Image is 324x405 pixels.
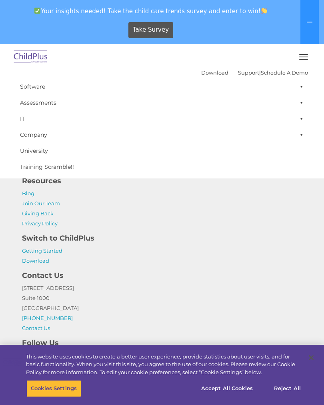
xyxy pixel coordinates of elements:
[16,111,308,127] a: IT
[22,210,54,217] a: Giving Back
[16,95,308,111] a: Assessments
[22,247,62,254] a: Getting Started
[3,3,299,19] span: Your insights needed! Take the child care trends survey and enter to win!
[261,69,308,76] a: Schedule A Demo
[128,22,174,38] a: Take Survey
[201,69,228,76] a: Download
[201,69,308,76] font: |
[22,270,302,281] h4: Contact Us
[238,69,259,76] a: Support
[197,380,257,397] button: Accept All Cookies
[34,8,40,14] img: ✅
[22,175,302,186] h4: Resources
[22,337,302,348] h4: Follow Us
[16,159,308,175] a: Training Scramble!!
[16,79,308,95] a: Software
[261,8,267,14] img: 👏
[133,23,169,37] span: Take Survey
[16,143,308,159] a: University
[22,190,34,196] a: Blog
[22,233,302,244] h4: Switch to ChildPlus
[16,127,308,143] a: Company
[22,315,73,321] a: [PHONE_NUMBER]
[22,200,60,207] a: Join Our Team
[302,349,320,367] button: Close
[262,380,312,397] button: Reject All
[22,283,302,333] p: [STREET_ADDRESS] Suite 1000 [GEOGRAPHIC_DATA]
[26,353,302,377] div: This website uses cookies to create a better user experience, provide statistics about user visit...
[22,257,49,264] a: Download
[22,220,58,227] a: Privacy Policy
[12,48,50,67] img: ChildPlus by Procare Solutions
[26,380,81,397] button: Cookies Settings
[22,325,50,331] a: Contact Us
